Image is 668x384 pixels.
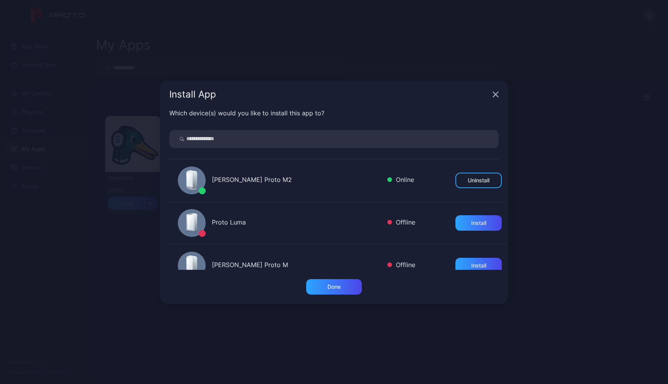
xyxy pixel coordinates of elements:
div: Done [327,284,341,290]
div: Which device(s) would you like to install this app to? [169,108,499,118]
div: Offline [387,260,415,271]
div: Install [471,220,486,226]
div: Online [387,175,414,186]
div: Offline [387,218,415,229]
button: Install [455,215,502,231]
div: [PERSON_NAME] Proto M2 [212,175,381,186]
div: Install App [169,90,489,99]
div: Uninstall [468,177,489,183]
div: Proto Luma [212,218,381,229]
button: Done [306,279,362,295]
button: Install [455,258,502,273]
button: Uninstall [455,173,502,188]
div: Install [471,262,486,269]
div: [PERSON_NAME] Proto M [212,260,381,271]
